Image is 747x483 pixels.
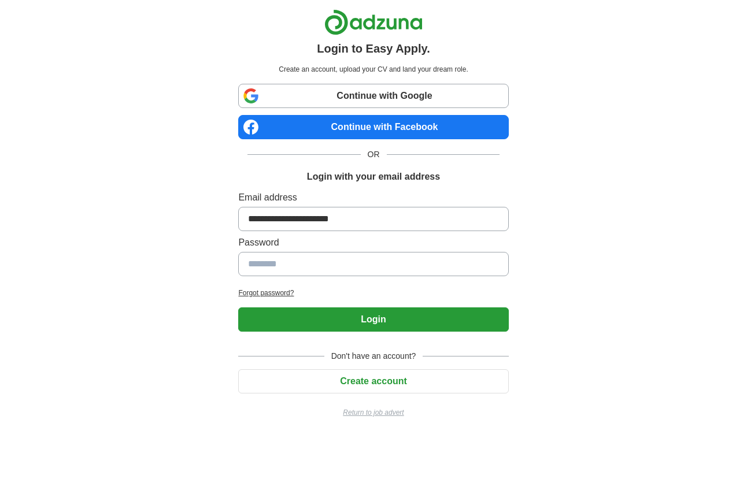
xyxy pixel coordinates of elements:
span: Don't have an account? [324,350,423,362]
span: OR [361,148,387,161]
label: Password [238,236,508,250]
a: Continue with Google [238,84,508,108]
a: Create account [238,376,508,386]
h1: Login with your email address [307,170,440,184]
button: Login [238,307,508,332]
label: Email address [238,191,508,205]
h1: Login to Easy Apply. [317,40,430,57]
button: Create account [238,369,508,393]
p: Create an account, upload your CV and land your dream role. [241,64,506,75]
a: Continue with Facebook [238,115,508,139]
a: Return to job advert [238,407,508,418]
img: Adzuna logo [324,9,423,35]
a: Forgot password? [238,288,508,298]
